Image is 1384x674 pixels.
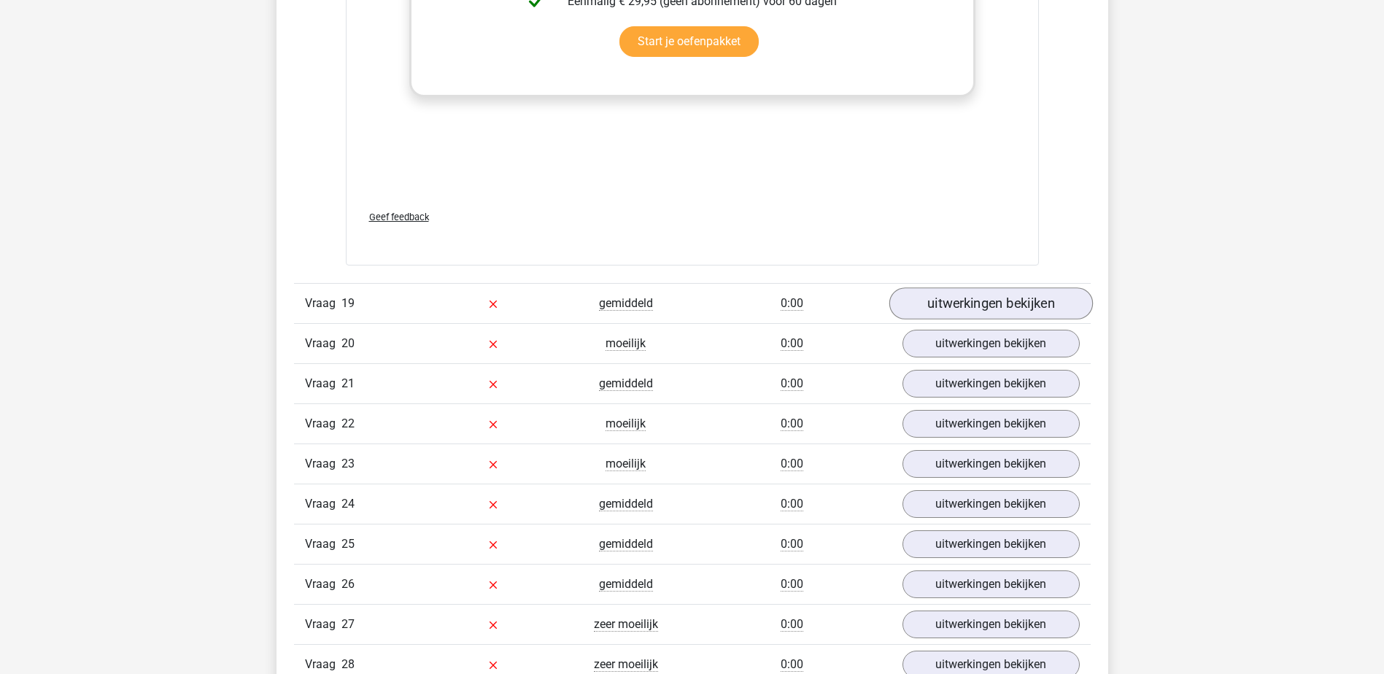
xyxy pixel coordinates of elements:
span: 28 [341,657,355,671]
span: Vraag [305,295,341,312]
span: gemiddeld [599,577,653,592]
span: Vraag [305,455,341,473]
span: 0:00 [781,657,803,672]
span: Vraag [305,415,341,433]
span: 0:00 [781,497,803,511]
span: 0:00 [781,537,803,551]
span: zeer moeilijk [594,657,658,672]
a: uitwerkingen bekijken [889,287,1092,319]
a: uitwerkingen bekijken [902,410,1080,438]
span: moeilijk [606,457,646,471]
span: 0:00 [781,296,803,311]
span: 22 [341,417,355,430]
span: 26 [341,577,355,591]
span: 24 [341,497,355,511]
span: Vraag [305,576,341,593]
a: Start je oefenpakket [619,26,759,57]
span: Vraag [305,375,341,392]
a: uitwerkingen bekijken [902,490,1080,518]
span: zeer moeilijk [594,617,658,632]
span: Vraag [305,535,341,553]
a: uitwerkingen bekijken [902,570,1080,598]
span: 23 [341,457,355,470]
span: Vraag [305,495,341,513]
span: Vraag [305,656,341,673]
span: 0:00 [781,376,803,391]
span: 0:00 [781,336,803,351]
span: moeilijk [606,417,646,431]
span: 27 [341,617,355,631]
span: 19 [341,296,355,310]
a: uitwerkingen bekijken [902,330,1080,357]
a: uitwerkingen bekijken [902,370,1080,398]
span: 0:00 [781,577,803,592]
span: Geef feedback [369,212,429,222]
span: moeilijk [606,336,646,351]
span: 25 [341,537,355,551]
span: gemiddeld [599,497,653,511]
span: gemiddeld [599,376,653,391]
a: uitwerkingen bekijken [902,611,1080,638]
a: uitwerkingen bekijken [902,530,1080,558]
span: 0:00 [781,457,803,471]
span: 20 [341,336,355,350]
span: 21 [341,376,355,390]
span: 0:00 [781,617,803,632]
a: uitwerkingen bekijken [902,450,1080,478]
span: 0:00 [781,417,803,431]
span: Vraag [305,616,341,633]
span: Vraag [305,335,341,352]
span: gemiddeld [599,296,653,311]
span: gemiddeld [599,537,653,551]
